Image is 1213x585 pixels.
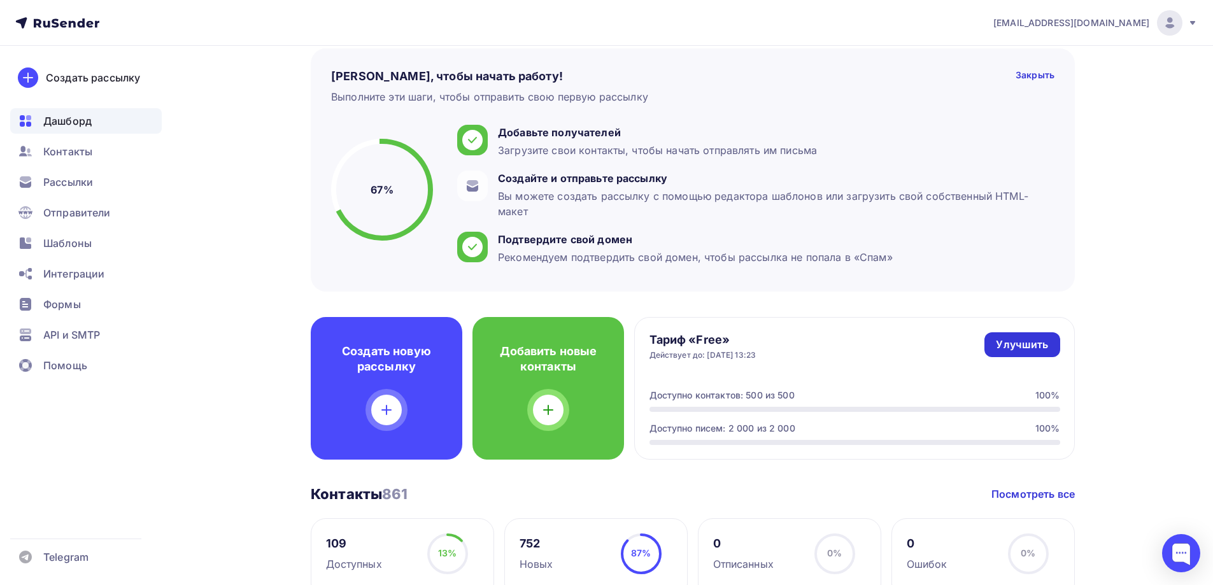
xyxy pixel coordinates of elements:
[331,89,648,104] div: Выполните эти шаги, чтобы отправить свою первую рассылку
[713,556,774,572] div: Отписанных
[498,143,817,158] div: Загрузите свои контакты, чтобы начать отправлять им письма
[10,292,162,317] a: Формы
[993,10,1198,36] a: [EMAIL_ADDRESS][DOMAIN_NAME]
[43,327,100,342] span: API и SMTP
[1021,547,1035,558] span: 0%
[996,337,1048,352] div: Улучшить
[649,422,795,435] div: Доступно писем: 2 000 из 2 000
[43,113,92,129] span: Дашборд
[993,17,1149,29] span: [EMAIL_ADDRESS][DOMAIN_NAME]
[498,250,893,265] div: Рекомендуем подтвердить свой домен, чтобы рассылка не попала в «Спам»
[1035,422,1060,435] div: 100%
[10,230,162,256] a: Шаблоны
[331,69,563,84] h4: [PERSON_NAME], чтобы начать работу!
[43,358,87,373] span: Помощь
[311,485,408,503] h3: Контакты
[713,536,774,551] div: 0
[46,70,140,85] div: Создать рассылку
[371,182,393,197] h5: 67%
[827,547,842,558] span: 0%
[498,232,893,247] div: Подтвердите свой домен
[43,205,111,220] span: Отправители
[10,169,162,195] a: Рассылки
[10,139,162,164] a: Контакты
[43,266,104,281] span: Интеграции
[649,350,756,360] div: Действует до: [DATE] 13:23
[498,188,1048,219] div: Вы можете создать рассылку с помощью редактора шаблонов или загрузить свой собственный HTML-макет
[520,536,553,551] div: 752
[43,236,92,251] span: Шаблоны
[649,389,795,402] div: Доступно контактов: 500 из 500
[438,547,457,558] span: 13%
[1016,69,1054,84] div: Закрыть
[498,125,817,140] div: Добавьте получателей
[493,344,604,374] h4: Добавить новые контакты
[1035,389,1060,402] div: 100%
[991,486,1075,502] a: Посмотреть все
[10,200,162,225] a: Отправители
[43,144,92,159] span: Контакты
[631,547,651,558] span: 87%
[43,174,93,190] span: Рассылки
[43,549,89,565] span: Telegram
[382,486,408,502] span: 861
[498,171,1048,186] div: Создайте и отправьте рассылку
[907,556,947,572] div: Ошибок
[331,344,442,374] h4: Создать новую рассылку
[10,108,162,134] a: Дашборд
[520,556,553,572] div: Новых
[326,536,382,551] div: 109
[649,332,756,348] h4: Тариф «Free»
[43,297,81,312] span: Формы
[907,536,947,551] div: 0
[326,556,382,572] div: Доступных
